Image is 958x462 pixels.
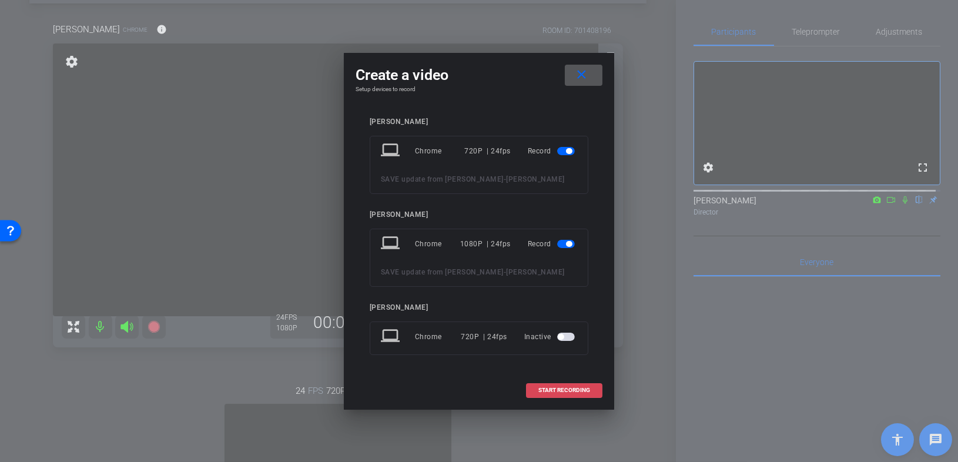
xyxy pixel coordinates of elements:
span: START RECORDING [538,387,590,393]
mat-icon: close [574,68,589,82]
div: [PERSON_NAME] [370,303,588,312]
span: [PERSON_NAME] [507,175,565,183]
div: Inactive [524,326,577,347]
span: - [504,268,507,276]
span: SAVE update from [PERSON_NAME] [381,268,504,276]
div: 720P | 24fps [465,140,511,162]
div: Chrome [415,326,461,347]
mat-icon: laptop [381,326,402,347]
div: [PERSON_NAME] [370,118,588,126]
div: Chrome [415,233,460,255]
div: 1080P | 24fps [460,233,511,255]
mat-icon: laptop [381,233,402,255]
div: Record [528,140,577,162]
div: 720P | 24fps [461,326,508,347]
div: Chrome [415,140,465,162]
div: Record [528,233,577,255]
h4: Setup devices to record [356,86,602,93]
mat-icon: laptop [381,140,402,162]
button: START RECORDING [526,383,602,398]
span: - [504,175,507,183]
span: SAVE update from [PERSON_NAME] [381,175,504,183]
span: [PERSON_NAME] [507,268,565,276]
div: [PERSON_NAME] [370,210,588,219]
div: Create a video [356,65,602,86]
